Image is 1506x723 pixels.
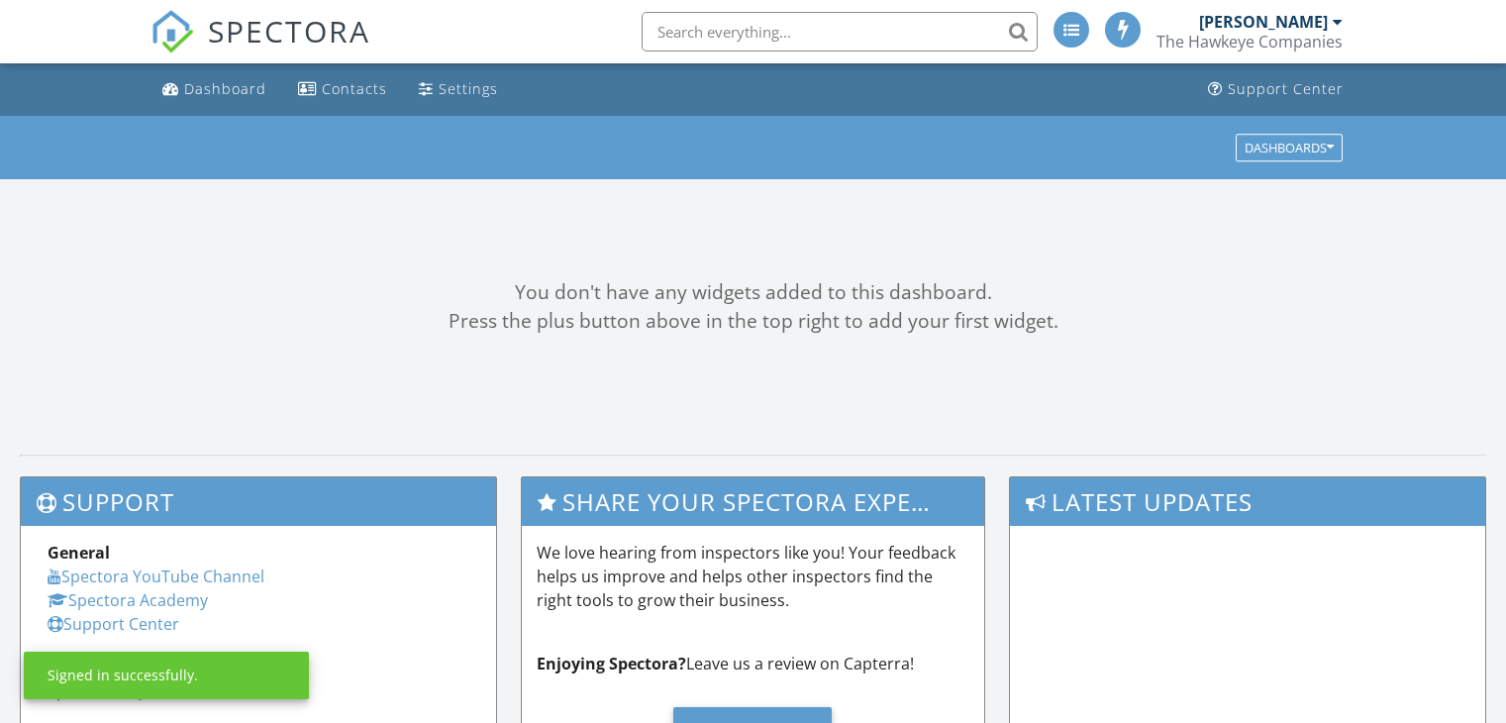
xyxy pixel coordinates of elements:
[48,542,110,564] strong: General
[20,307,1486,336] div: Press the plus button above in the top right to add your first widget.
[48,680,143,702] a: Spectora HQ
[439,79,498,98] div: Settings
[1200,71,1352,108] a: Support Center
[48,566,264,587] a: Spectora YouTube Channel
[184,79,266,98] div: Dashboard
[48,613,179,635] a: Support Center
[290,71,395,108] a: Contacts
[522,477,985,526] h3: Share Your Spectora Experience
[537,653,686,674] strong: Enjoying Spectora?
[642,12,1038,52] input: Search everything...
[151,10,194,53] img: The Best Home Inspection Software - Spectora
[537,541,970,612] p: We love hearing from inspectors like you! Your feedback helps us improve and helps other inspecto...
[1236,134,1343,161] button: Dashboards
[208,10,370,52] span: SPECTORA
[48,666,198,685] div: Signed in successfully.
[1245,141,1334,155] div: Dashboards
[411,71,506,108] a: Settings
[20,278,1486,307] div: You don't have any widgets added to this dashboard.
[1199,12,1328,32] div: [PERSON_NAME]
[322,79,387,98] div: Contacts
[1010,477,1485,526] h3: Latest Updates
[21,477,496,526] h3: Support
[48,589,208,611] a: Spectora Academy
[154,71,274,108] a: Dashboard
[151,27,370,68] a: SPECTORA
[1228,79,1344,98] div: Support Center
[1156,32,1343,52] div: The Hawkeye Companies
[537,652,970,675] p: Leave us a review on Capterra!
